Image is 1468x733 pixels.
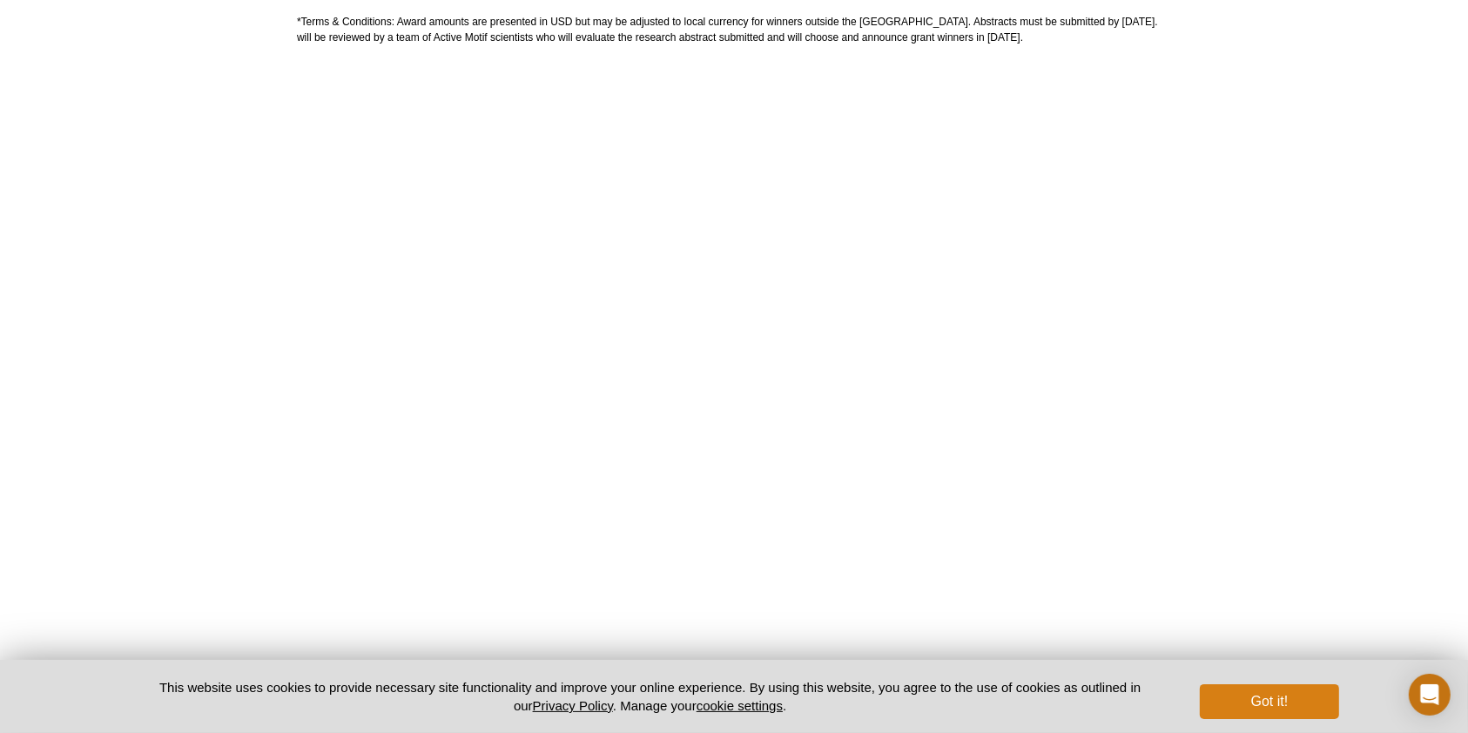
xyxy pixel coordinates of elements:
[1409,674,1451,716] div: Open Intercom Messenger
[533,698,613,713] a: Privacy Policy
[697,698,783,713] button: cookie settings
[297,14,1171,45] p: *Terms & Conditions: Award amounts are presented in USD but may be adjusted to local currency for...
[129,678,1171,715] p: This website uses cookies to provide necessary site functionality and improve your online experie...
[1200,684,1339,719] button: Got it!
